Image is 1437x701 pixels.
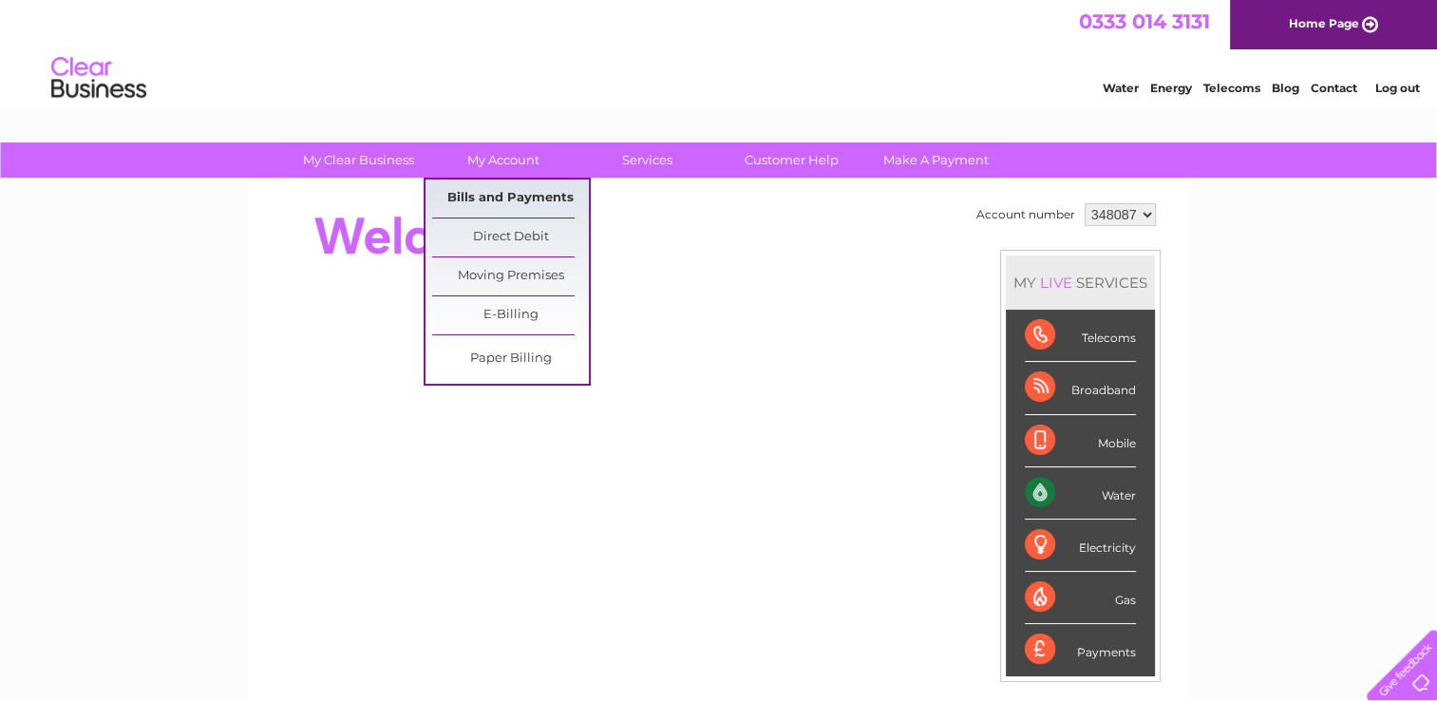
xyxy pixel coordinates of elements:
div: Broadband [1025,362,1136,414]
a: Direct Debit [432,218,589,256]
td: Account number [972,199,1080,231]
a: 0333 014 3131 [1079,9,1210,33]
a: My Account [425,142,581,178]
a: My Clear Business [280,142,437,178]
a: Make A Payment [858,142,1014,178]
a: Blog [1272,81,1299,95]
a: Bills and Payments [432,180,589,218]
div: Payments [1025,624,1136,675]
a: Services [569,142,726,178]
a: Telecoms [1203,81,1260,95]
a: Water [1103,81,1139,95]
a: E-Billing [432,296,589,334]
div: LIVE [1036,274,1076,292]
a: Contact [1311,81,1357,95]
div: Water [1025,467,1136,520]
a: Paper Billing [432,340,589,378]
a: Moving Premises [432,257,589,295]
img: logo.png [50,49,147,107]
a: Customer Help [713,142,870,178]
a: Energy [1150,81,1192,95]
div: Electricity [1025,520,1136,572]
div: MY SERVICES [1006,256,1155,310]
div: Gas [1025,572,1136,624]
div: Mobile [1025,415,1136,467]
div: Telecoms [1025,310,1136,362]
div: Clear Business is a trading name of Verastar Limited (registered in [GEOGRAPHIC_DATA] No. 3667643... [271,10,1168,92]
a: Log out [1374,81,1419,95]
